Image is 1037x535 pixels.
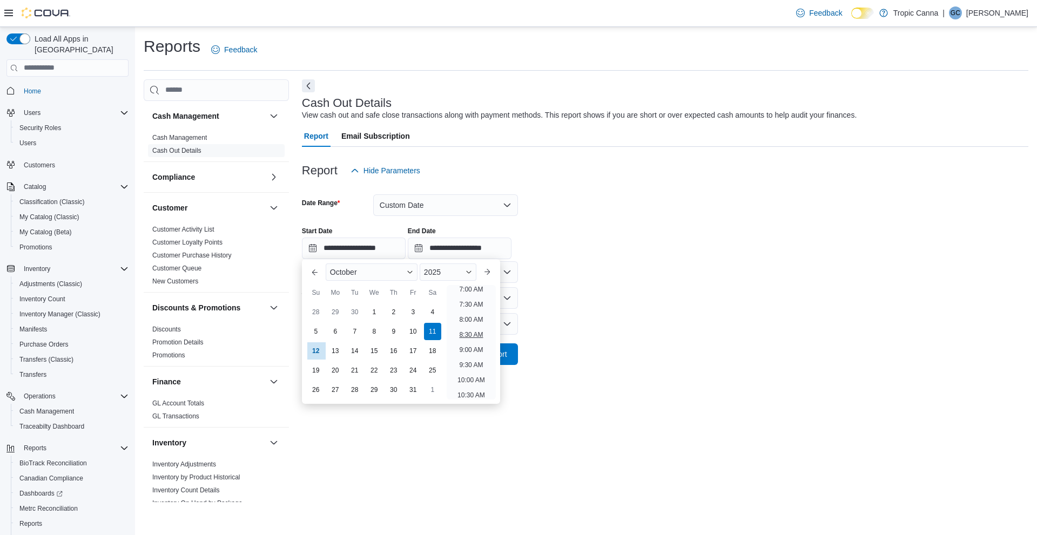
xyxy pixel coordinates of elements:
[11,516,133,531] button: Reports
[11,352,133,367] button: Transfers (Classic)
[19,228,72,236] span: My Catalog (Beta)
[152,302,240,313] h3: Discounts & Promotions
[366,284,383,301] div: We
[405,381,422,398] div: day-31
[503,268,511,276] button: Open list of options
[152,202,265,213] button: Customer
[447,285,496,399] ul: Time
[15,121,129,134] span: Security Roles
[327,284,344,301] div: Mo
[19,84,129,98] span: Home
[30,33,129,55] span: Load All Apps in [GEOGRAPHIC_DATA]
[267,375,280,388] button: Finance
[15,353,78,366] a: Transfers (Classic)
[302,199,340,207] label: Date Range
[15,323,51,336] a: Manifests
[11,337,133,352] button: Purchase Orders
[15,277,129,290] span: Adjustments (Classic)
[453,374,489,387] li: 10:00 AM
[346,381,363,398] div: day-28
[346,362,363,379] div: day-21
[152,202,187,213] h3: Customer
[15,502,82,515] a: Metrc Reconciliation
[19,106,45,119] button: Users
[11,209,133,225] button: My Catalog (Classic)
[11,225,133,240] button: My Catalog (Beta)
[455,328,487,341] li: 8:30 AM
[19,519,42,528] span: Reports
[366,323,383,340] div: day-8
[2,261,133,276] button: Inventory
[19,422,84,431] span: Traceabilty Dashboard
[152,277,198,285] a: New Customers
[15,323,129,336] span: Manifests
[152,437,265,448] button: Inventory
[307,362,325,379] div: day-19
[15,293,70,306] a: Inventory Count
[15,338,129,351] span: Purchase Orders
[15,405,78,418] a: Cash Management
[15,226,76,239] a: My Catalog (Beta)
[24,87,41,96] span: Home
[152,473,240,481] a: Inventory by Product Historical
[15,472,87,485] a: Canadian Compliance
[144,323,289,366] div: Discounts & Promotions
[479,263,496,281] button: Next month
[19,262,129,275] span: Inventory
[424,284,441,301] div: Sa
[405,342,422,360] div: day-17
[15,457,129,470] span: BioTrack Reconciliation
[24,392,56,401] span: Operations
[267,301,280,314] button: Discounts & Promotions
[307,323,325,340] div: day-5
[455,358,487,371] li: 9:30 AM
[15,472,129,485] span: Canadian Compliance
[405,284,422,301] div: Fr
[424,381,441,398] div: day-1
[144,223,289,292] div: Customer
[304,125,328,147] span: Report
[11,194,133,209] button: Classification (Classic)
[152,499,243,507] a: Inventory On Hand by Package
[15,293,129,306] span: Inventory Count
[152,111,265,121] button: Cash Management
[2,179,133,194] button: Catalog
[453,389,489,402] li: 10:30 AM
[455,313,487,326] li: 8:00 AM
[15,368,129,381] span: Transfers
[152,225,214,234] span: Customer Activity List
[15,457,91,470] a: BioTrack Reconciliation
[152,264,201,273] span: Customer Queue
[385,362,402,379] div: day-23
[152,302,265,313] button: Discounts & Promotions
[152,473,240,482] span: Inventory by Product Historical
[267,436,280,449] button: Inventory
[15,368,51,381] a: Transfers
[346,303,363,321] div: day-30
[11,419,133,434] button: Traceabilty Dashboard
[15,121,65,134] a: Security Roles
[405,323,422,340] div: day-10
[302,164,338,177] h3: Report
[19,459,87,468] span: BioTrack Reconciliation
[152,251,232,260] span: Customer Purchase History
[503,320,511,328] button: Open list of options
[152,239,223,246] a: Customer Loyalty Points
[152,376,265,387] button: Finance
[24,182,46,191] span: Catalog
[19,124,61,132] span: Security Roles
[327,381,344,398] div: day-27
[307,381,325,398] div: day-26
[15,211,129,224] span: My Catalog (Classic)
[2,441,133,456] button: Reports
[152,338,204,346] a: Promotion Details
[19,442,51,455] button: Reports
[15,308,105,321] a: Inventory Manager (Classic)
[152,437,186,448] h3: Inventory
[15,487,67,500] a: Dashboards
[15,211,84,224] a: My Catalog (Classic)
[366,303,383,321] div: day-1
[19,139,36,147] span: Users
[424,303,441,321] div: day-4
[420,263,476,281] div: Button. Open the year selector. 2025 is currently selected.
